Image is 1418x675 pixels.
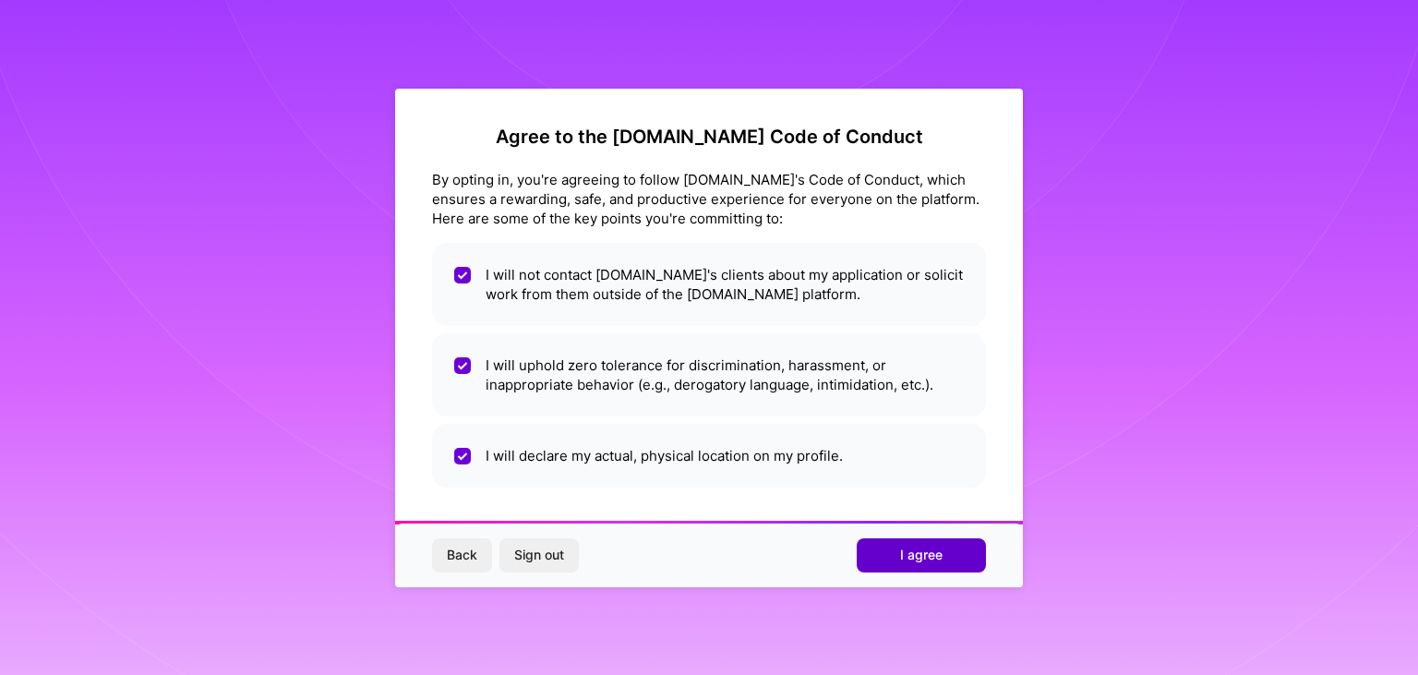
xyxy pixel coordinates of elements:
div: By opting in, you're agreeing to follow [DOMAIN_NAME]'s Code of Conduct, which ensures a rewardin... [432,170,986,228]
button: I agree [857,538,986,572]
span: Sign out [514,546,564,564]
span: Back [447,546,477,564]
li: I will uphold zero tolerance for discrimination, harassment, or inappropriate behavior (e.g., der... [432,333,986,416]
h2: Agree to the [DOMAIN_NAME] Code of Conduct [432,126,986,148]
span: I agree [900,546,943,564]
li: I will declare my actual, physical location on my profile. [432,424,986,488]
button: Sign out [499,538,579,572]
li: I will not contact [DOMAIN_NAME]'s clients about my application or solicit work from them outside... [432,243,986,326]
button: Back [432,538,492,572]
